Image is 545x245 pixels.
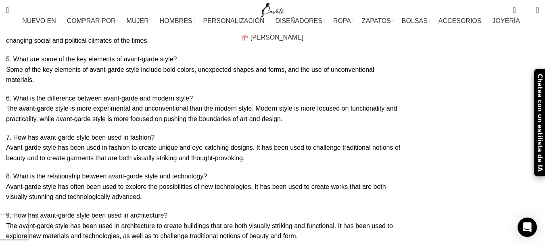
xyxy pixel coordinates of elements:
[242,35,248,40] img: Bolsa de regalo
[2,2,13,18] a: Buscar
[333,13,354,29] a: ROPA
[6,93,403,124] p: 6. What is the difference between avant-garde and modern style? The avant-garde style is more exp...
[275,17,322,24] font: DISEÑADORES
[6,132,403,163] p: 7. How has avant-garde style been used in fashion? Avant-garde style has been used in fashion to ...
[2,13,543,46] div: Navegación principal
[526,9,528,13] font: 0
[67,13,119,29] a: COMPRAR POR
[275,13,325,29] a: DISEÑADORES
[492,13,522,29] a: JOYERÍA
[251,34,304,41] font: [PERSON_NAME]
[439,17,482,24] font: ACCESORIOS
[259,6,286,13] a: Logotipo del sitio
[160,13,195,29] a: HOMBRES
[22,17,56,24] font: NUEVO EN
[509,2,520,18] a: 0
[6,171,403,202] p: 8. What is the relationship between avant-garde style and technology? Avant-garde style has often...
[516,5,518,9] font: 0
[22,13,59,29] a: NUEVO EN
[203,13,267,29] a: PERSONALIZACIÓN
[522,2,530,18] div: Mi lista de deseos
[402,17,428,24] font: BOLSAS
[127,13,152,29] a: MUJER
[333,17,351,24] font: ROPA
[402,13,430,29] a: BOLSAS
[67,17,116,24] font: COMPRAR POR
[518,218,537,237] div: Open Intercom Messenger
[6,210,403,241] p: 9. How has avant-garde style been used in architecture? The avant-garde style has been used in ar...
[242,29,304,46] a: [PERSON_NAME]
[127,17,149,24] font: MUJER
[362,17,391,24] font: ZAPATOS
[6,54,403,85] p: 5. What are some of the key elements of avant-garde style? Some of the key elements of avant-gard...
[160,17,192,24] font: HOMBRES
[203,17,264,24] font: PERSONALIZACIÓN
[439,13,484,29] a: ACCESORIOS
[492,17,520,24] font: JOYERÍA
[362,13,394,29] a: ZAPATOS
